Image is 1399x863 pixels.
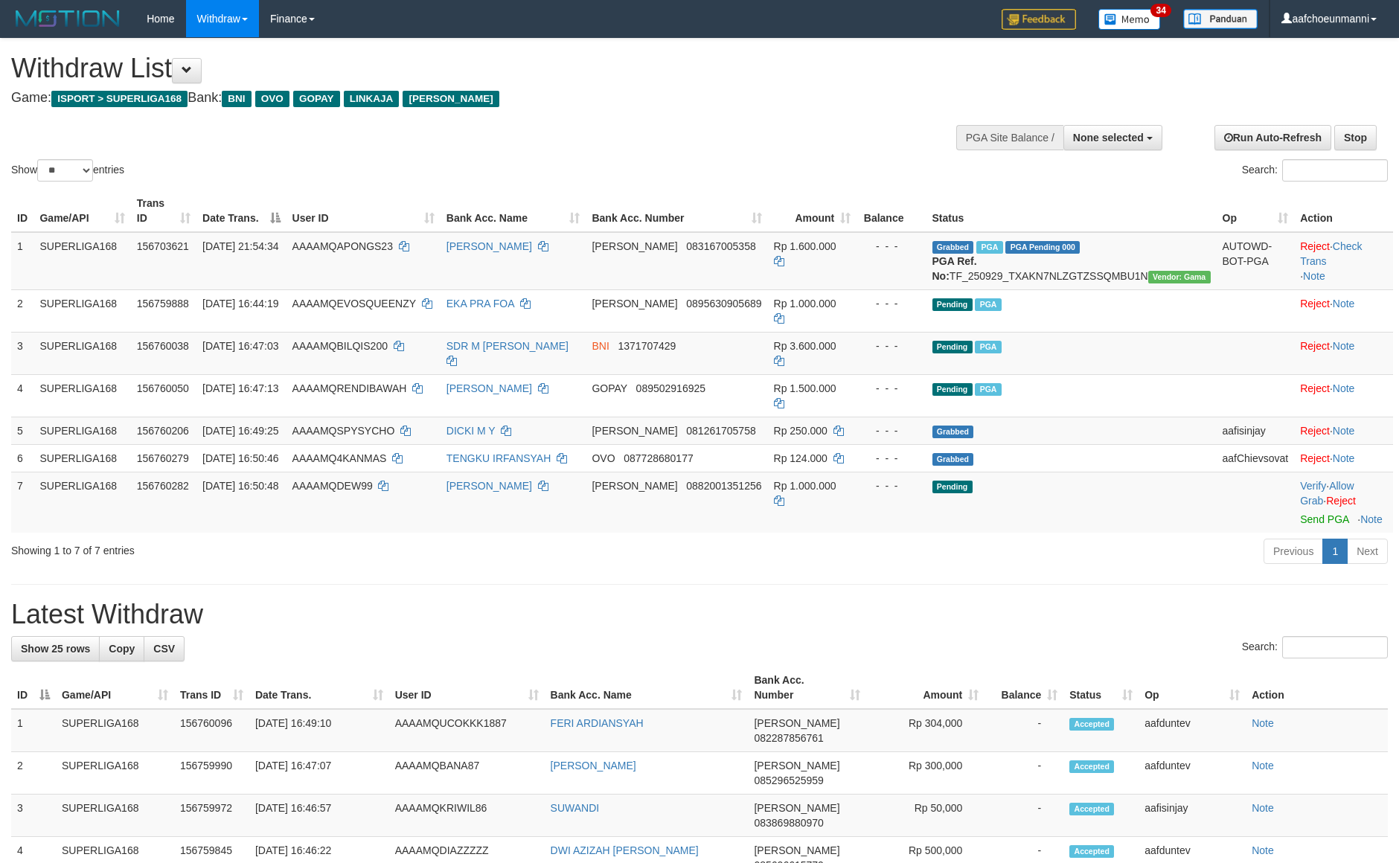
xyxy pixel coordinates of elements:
span: [PERSON_NAME] [403,91,499,107]
span: OVO [255,91,289,107]
td: [DATE] 16:49:10 [249,709,389,752]
td: 6 [11,444,33,472]
span: Rp 250.000 [774,425,827,437]
td: 1 [11,232,33,290]
td: TF_250929_TXAKN7NLZGTZSSQMBU1N [926,232,1217,290]
td: aafduntev [1139,709,1246,752]
input: Search: [1282,636,1388,658]
span: ISPORT > SUPERLIGA168 [51,91,188,107]
a: Run Auto-Refresh [1214,125,1331,150]
a: Check Trans [1300,240,1362,267]
a: Next [1347,539,1388,564]
td: 3 [11,795,56,837]
a: Show 25 rows [11,636,100,661]
span: [PERSON_NAME] [592,298,677,309]
th: Trans ID: activate to sort column ascending [131,190,196,232]
a: 1 [1322,539,1348,564]
span: Copy 089502916925 to clipboard [636,382,705,394]
td: 2 [11,752,56,795]
h1: Withdraw List [11,54,918,83]
span: BNI [592,340,609,352]
a: Reject [1300,340,1330,352]
span: AAAAMQ4KANMAS [292,452,387,464]
a: SUWANDI [551,802,600,814]
div: Showing 1 to 7 of 7 entries [11,537,572,558]
span: Copy 083167005358 to clipboard [686,240,755,252]
th: Trans ID: activate to sort column ascending [174,667,249,709]
div: - - - [862,239,920,254]
td: 156760096 [174,709,249,752]
th: Game/API: activate to sort column ascending [33,190,130,232]
th: Date Trans.: activate to sort column descending [196,190,286,232]
span: Show 25 rows [21,643,90,655]
div: - - - [862,451,920,466]
td: Rp 300,000 [866,752,985,795]
span: 34 [1150,4,1171,17]
th: Action [1246,667,1388,709]
a: DICKI M Y [446,425,496,437]
th: User ID: activate to sort column ascending [389,667,545,709]
span: 156760050 [137,382,189,394]
td: 4 [11,374,33,417]
td: aafduntev [1139,752,1246,795]
span: [PERSON_NAME] [754,717,839,729]
span: [PERSON_NAME] [754,802,839,814]
td: SUPERLIGA168 [33,374,130,417]
td: · [1294,289,1393,332]
td: · [1294,417,1393,444]
td: · [1294,374,1393,417]
th: Action [1294,190,1393,232]
th: User ID: activate to sort column ascending [286,190,441,232]
a: Note [1303,270,1325,282]
a: Send PGA [1300,513,1348,525]
span: 156760279 [137,452,189,464]
td: AAAAMQBANA87 [389,752,545,795]
td: SUPERLIGA168 [33,472,130,533]
span: None selected [1073,132,1144,144]
span: Copy 0895630905689 to clipboard [686,298,761,309]
td: aafisinjay [1217,417,1295,444]
td: - [985,795,1063,837]
a: DWI AZIZAH [PERSON_NAME] [551,844,699,856]
a: Reject [1300,240,1330,252]
span: 156760038 [137,340,189,352]
a: Copy [99,636,144,661]
td: · · [1294,232,1393,290]
a: Reject [1300,425,1330,437]
td: 5 [11,417,33,444]
a: Reject [1300,298,1330,309]
span: Copy [109,643,135,655]
span: Marked by aafsoumeymey [975,298,1001,311]
span: [DATE] 16:44:19 [202,298,278,309]
th: ID [11,190,33,232]
a: Allow Grab [1300,480,1354,507]
span: AAAAMQEVOSQUEENZY [292,298,416,309]
span: Rp 124.000 [774,452,827,464]
span: Rp 1.500.000 [774,382,836,394]
span: 156760282 [137,480,189,492]
a: Note [1360,513,1383,525]
span: Accepted [1069,718,1114,731]
img: MOTION_logo.png [11,7,124,30]
td: [DATE] 16:46:57 [249,795,389,837]
td: SUPERLIGA168 [33,289,130,332]
a: Note [1252,717,1274,729]
span: [PERSON_NAME] [754,760,839,771]
span: [PERSON_NAME] [754,844,839,856]
a: Reject [1300,382,1330,394]
span: Copy 082287856761 to clipboard [754,732,823,744]
td: 156759990 [174,752,249,795]
a: Previous [1264,539,1323,564]
span: GOPAY [293,91,340,107]
span: GOPAY [592,382,627,394]
a: [PERSON_NAME] [446,240,532,252]
th: Amount: activate to sort column ascending [866,667,985,709]
span: AAAAMQDEW99 [292,480,373,492]
th: Bank Acc. Name: activate to sort column ascending [545,667,749,709]
td: SUPERLIGA168 [33,332,130,374]
td: SUPERLIGA168 [33,417,130,444]
img: panduan.png [1183,9,1258,29]
span: Vendor URL: https://trx31.1velocity.biz [1148,271,1211,283]
a: SDR M [PERSON_NAME] [446,340,569,352]
a: [PERSON_NAME] [551,760,636,771]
